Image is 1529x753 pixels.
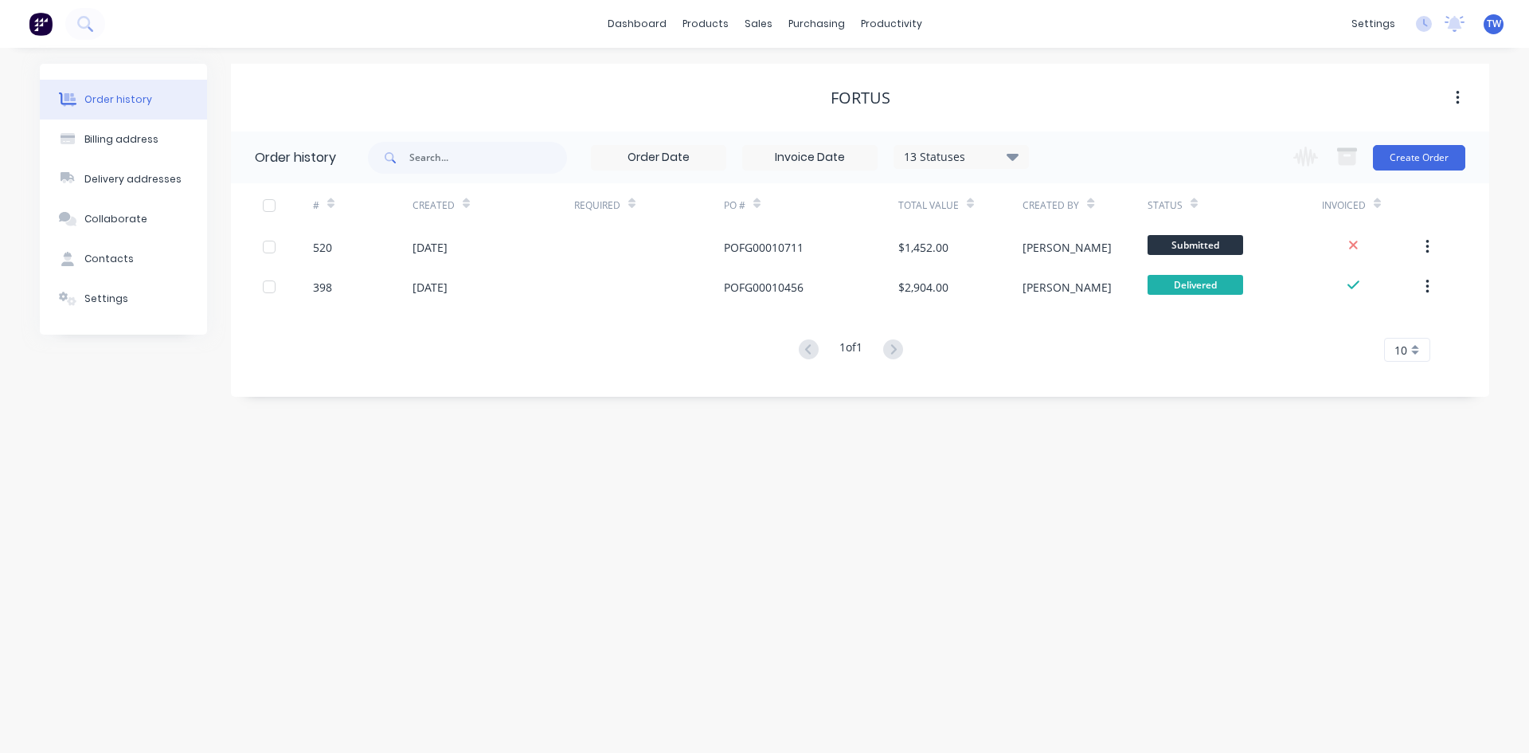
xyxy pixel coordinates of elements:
[780,12,853,36] div: purchasing
[313,239,332,256] div: 520
[1148,198,1183,213] div: Status
[313,198,319,213] div: #
[574,198,620,213] div: Required
[574,183,724,227] div: Required
[898,183,1023,227] div: Total Value
[40,199,207,239] button: Collaborate
[84,292,128,306] div: Settings
[894,148,1028,166] div: 13 Statuses
[898,198,959,213] div: Total Value
[592,146,725,170] input: Order Date
[1322,198,1366,213] div: Invoiced
[1148,183,1322,227] div: Status
[1373,145,1465,171] button: Create Order
[413,239,448,256] div: [DATE]
[313,279,332,296] div: 398
[853,12,930,36] div: productivity
[29,12,53,36] img: Factory
[831,88,890,108] div: Fortus
[413,183,574,227] div: Created
[724,198,745,213] div: PO #
[839,339,862,362] div: 1 of 1
[413,198,455,213] div: Created
[84,92,152,107] div: Order history
[898,239,948,256] div: $1,452.00
[1394,342,1407,359] span: 10
[313,183,413,227] div: #
[1023,183,1147,227] div: Created By
[724,183,898,227] div: PO #
[84,132,158,147] div: Billing address
[724,279,804,296] div: POFG00010456
[737,12,780,36] div: sales
[40,279,207,319] button: Settings
[40,120,207,159] button: Billing address
[40,239,207,279] button: Contacts
[898,279,948,296] div: $2,904.00
[409,142,567,174] input: Search...
[1148,235,1243,255] span: Submitted
[255,148,336,167] div: Order history
[84,172,182,186] div: Delivery addresses
[40,159,207,199] button: Delivery addresses
[413,279,448,296] div: [DATE]
[84,252,134,266] div: Contacts
[675,12,737,36] div: products
[1487,17,1501,31] span: TW
[84,212,147,226] div: Collaborate
[1343,12,1403,36] div: settings
[1023,198,1079,213] div: Created By
[1148,275,1243,295] span: Delivered
[743,146,877,170] input: Invoice Date
[40,80,207,120] button: Order history
[1023,239,1112,256] div: [PERSON_NAME]
[724,239,804,256] div: POFG00010711
[600,12,675,36] a: dashboard
[1023,279,1112,296] div: [PERSON_NAME]
[1322,183,1421,227] div: Invoiced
